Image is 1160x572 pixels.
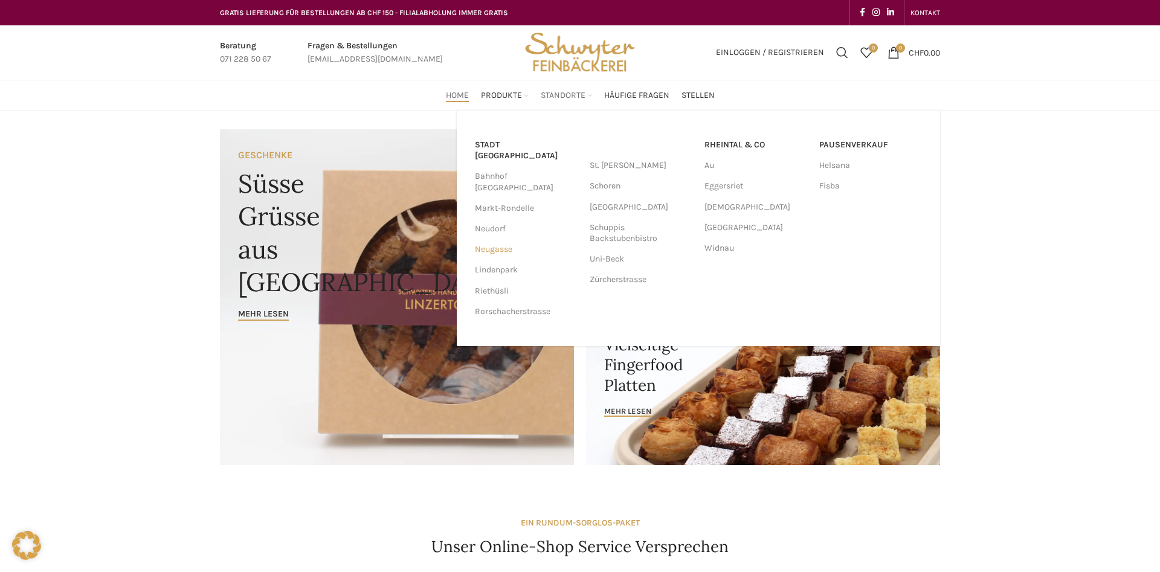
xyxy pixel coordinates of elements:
span: CHF [909,47,924,57]
span: 0 [869,43,878,53]
a: Eggersriet [704,176,807,196]
a: Markt-Rondelle [475,198,578,219]
a: Banner link [586,297,940,465]
a: 0 [854,40,878,65]
img: Bäckerei Schwyter [521,25,639,80]
a: Widnau [704,238,807,259]
strong: EIN RUNDUM-SORGLOS-PAKET [521,518,640,528]
a: Pausenverkauf [819,135,922,155]
span: Häufige Fragen [604,90,669,101]
a: Home [446,83,469,108]
a: Standorte [541,83,592,108]
a: Fisba [819,176,922,196]
a: Banner link [220,129,574,465]
a: Suchen [830,40,854,65]
span: Home [446,90,469,101]
span: GRATIS LIEFERUNG FÜR BESTELLUNGEN AB CHF 150 - FILIALABHOLUNG IMMER GRATIS [220,8,508,17]
h4: Unser Online-Shop Service Versprechen [431,536,729,558]
a: St. [PERSON_NAME] [590,155,692,176]
div: Meine Wunschliste [854,40,878,65]
a: Infobox link [220,39,271,66]
a: [GEOGRAPHIC_DATA] [590,197,692,217]
span: Einloggen / Registrieren [716,48,824,57]
a: Neugasse [475,239,578,260]
bdi: 0.00 [909,47,940,57]
div: Secondary navigation [904,1,946,25]
span: KONTAKT [910,8,940,17]
a: Infobox link [308,39,443,66]
a: 0 CHF0.00 [881,40,946,65]
a: Schoren [590,176,692,196]
a: Linkedin social link [883,4,898,21]
a: Instagram social link [869,4,883,21]
a: Au [704,155,807,176]
span: 0 [896,43,905,53]
span: Produkte [481,90,522,101]
a: [DEMOGRAPHIC_DATA] [704,197,807,217]
a: Site logo [521,47,639,57]
a: Uni-Beck [590,249,692,269]
a: Schuppis Backstubenbistro [590,217,692,249]
a: Häufige Fragen [604,83,669,108]
a: Stellen [681,83,715,108]
div: Main navigation [214,83,946,108]
a: Produkte [481,83,529,108]
a: RHEINTAL & CO [704,135,807,155]
span: Standorte [541,90,585,101]
a: Rorschacherstrasse [475,301,578,322]
a: Neudorf [475,219,578,239]
a: Riethüsli [475,281,578,301]
a: Facebook social link [856,4,869,21]
a: [GEOGRAPHIC_DATA] [704,217,807,238]
a: Stadt [GEOGRAPHIC_DATA] [475,135,578,166]
a: Einloggen / Registrieren [710,40,830,65]
a: Lindenpark [475,260,578,280]
a: Zürcherstrasse [590,269,692,290]
a: Bahnhof [GEOGRAPHIC_DATA] [475,166,578,198]
span: Stellen [681,90,715,101]
a: KONTAKT [910,1,940,25]
a: Helsana [819,155,922,176]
